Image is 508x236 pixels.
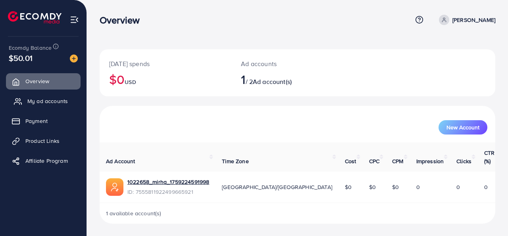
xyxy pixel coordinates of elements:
span: $50.01 [9,52,33,64]
span: CTR (%) [484,149,495,165]
h3: Overview [100,14,146,26]
span: New Account [446,125,479,130]
a: Product Links [6,133,81,149]
h2: $0 [109,72,222,87]
span: My ad accounts [27,97,68,105]
img: menu [70,15,79,24]
span: Ecomdy Balance [9,44,52,52]
span: Overview [25,77,49,85]
span: USD [125,78,136,86]
a: Affiliate Program [6,153,81,169]
h2: / 2 [241,72,321,87]
span: Time Zone [222,157,248,165]
span: $0 [345,183,352,191]
img: ic-ads-acc.e4c84228.svg [106,178,123,196]
span: Ad account(s) [253,77,292,86]
a: 1022658_mirha_1759224591998 [127,178,209,186]
span: Product Links [25,137,60,145]
span: 0 [456,183,460,191]
span: Ad Account [106,157,135,165]
a: My ad accounts [6,93,81,109]
a: [PERSON_NAME] [436,15,495,25]
span: Payment [25,117,48,125]
span: CPM [392,157,403,165]
p: Ad accounts [241,59,321,68]
img: logo [8,11,62,23]
span: Cost [345,157,356,165]
span: 1 available account(s) [106,209,162,217]
button: New Account [439,120,487,135]
a: Overview [6,73,81,89]
span: $0 [369,183,376,191]
span: Clicks [456,157,471,165]
a: Payment [6,113,81,129]
img: image [70,55,78,62]
span: $0 [392,183,399,191]
span: Affiliate Program [25,157,68,165]
span: 1 [241,70,245,88]
span: [GEOGRAPHIC_DATA]/[GEOGRAPHIC_DATA] [222,183,332,191]
p: [DATE] spends [109,59,222,68]
span: CPC [369,157,379,165]
span: Impression [416,157,444,165]
span: ID: 7555811922499665921 [127,188,209,196]
span: 0 [416,183,420,191]
p: [PERSON_NAME] [452,15,495,25]
span: 0 [484,183,488,191]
